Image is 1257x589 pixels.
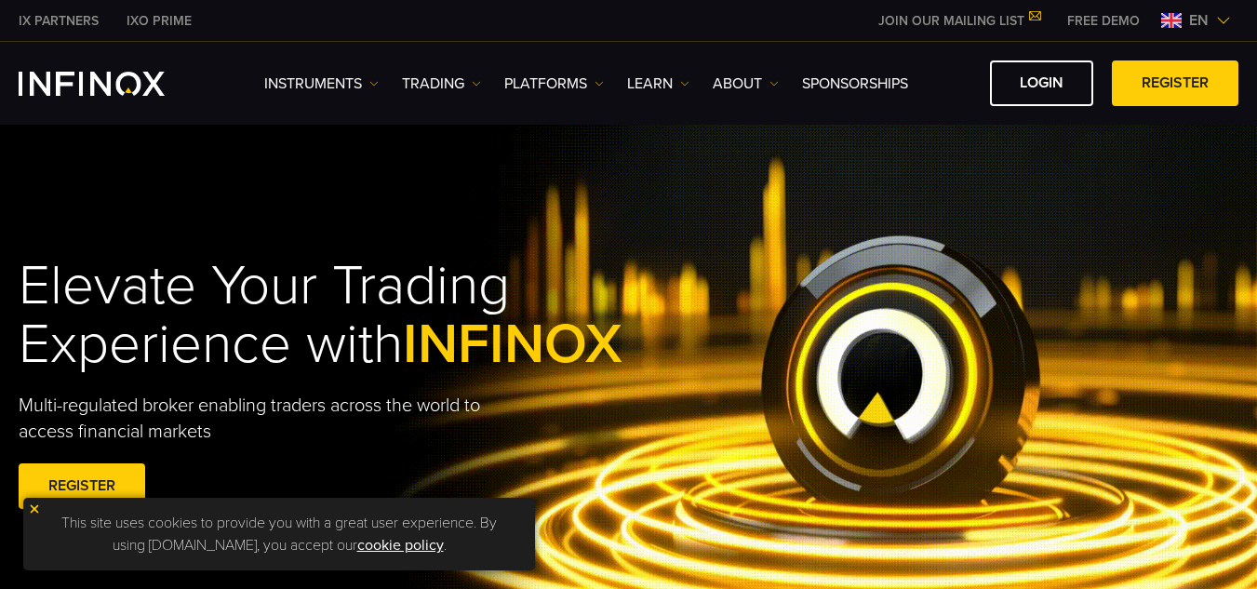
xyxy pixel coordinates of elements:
[1182,9,1216,32] span: en
[19,257,665,374] h1: Elevate Your Trading Experience with
[504,73,604,95] a: PLATFORMS
[33,507,526,561] p: This site uses cookies to provide you with a great user experience. By using [DOMAIN_NAME], you a...
[713,73,779,95] a: ABOUT
[802,73,908,95] a: SPONSORSHIPS
[28,502,41,515] img: yellow close icon
[627,73,689,95] a: Learn
[19,393,536,445] p: Multi-regulated broker enabling traders across the world to access financial markets
[1053,11,1154,31] a: INFINOX MENU
[19,72,208,96] a: INFINOX Logo
[990,60,1093,106] a: LOGIN
[5,11,113,31] a: INFINOX
[264,73,379,95] a: Instruments
[402,73,481,95] a: TRADING
[113,11,206,31] a: INFINOX
[403,311,622,378] span: INFINOX
[1112,60,1238,106] a: REGISTER
[864,13,1053,29] a: JOIN OUR MAILING LIST
[19,463,145,509] a: REGISTER
[357,536,444,555] a: cookie policy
